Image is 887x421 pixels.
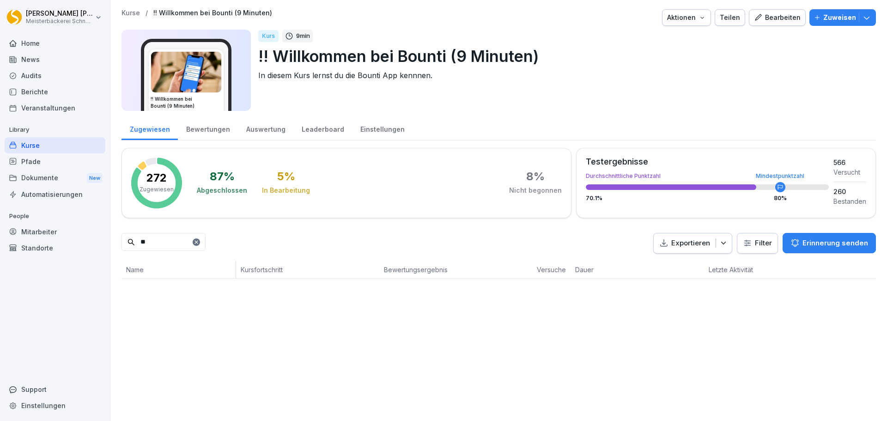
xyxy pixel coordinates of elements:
[5,84,105,100] a: Berichte
[802,238,868,248] p: Erinnerung senden
[122,9,140,17] a: Kurse
[262,186,310,195] div: In Bearbeitung
[122,116,178,140] a: Zugewiesen
[140,185,174,194] p: Zugewiesen
[743,238,772,248] div: Filter
[151,96,222,110] h3: !! Willkommen bei Bounti (9 Minuten)
[151,52,221,92] img: xh3bnih80d1pxcetv9zsuevg.png
[756,173,804,179] div: Mindestpunktzahl
[5,67,105,84] a: Audits
[87,173,103,183] div: New
[197,186,247,195] div: Abgeschlossen
[783,233,876,253] button: Erinnerung senden
[809,9,876,26] button: Zuweisen
[5,35,105,51] a: Home
[653,233,732,254] button: Exportieren
[5,51,105,67] a: News
[26,10,93,18] p: [PERSON_NAME] [PERSON_NAME]
[526,171,545,182] div: 8 %
[277,171,295,182] div: 5 %
[146,172,167,183] p: 272
[586,158,829,166] div: Testergebnisse
[241,265,375,275] p: Kursfortschritt
[5,397,105,414] a: Einstellungen
[296,31,310,41] p: 9 min
[5,170,105,187] div: Dokumente
[153,9,272,17] a: !! Willkommen bei Bounti (9 Minuten)
[575,265,614,275] p: Dauer
[178,116,238,140] a: Bewertungen
[833,158,866,167] div: 566
[667,12,706,23] div: Aktionen
[5,100,105,116] a: Veranstaltungen
[258,44,869,68] p: !! Willkommen bei Bounti (9 Minuten)
[5,240,105,256] a: Standorte
[5,137,105,153] a: Kurse
[720,12,740,23] div: Teilen
[26,18,93,24] p: Meisterbäckerei Schneckenburger
[715,9,745,26] button: Teilen
[774,195,787,201] div: 80 %
[833,167,866,177] div: Versucht
[509,186,562,195] div: Nicht begonnen
[5,209,105,224] p: People
[586,173,829,179] div: Durchschnittliche Punktzahl
[586,195,829,201] div: 70.1 %
[537,265,566,275] p: Versuche
[5,381,105,397] div: Support
[210,171,235,182] div: 87 %
[709,265,771,275] p: Letzte Aktivität
[146,9,148,17] p: /
[5,186,105,202] a: Automatisierungen
[293,116,352,140] a: Leaderboard
[5,224,105,240] a: Mitarbeiter
[823,12,856,23] p: Zuweisen
[258,30,279,42] div: Kurs
[126,265,231,275] p: Name
[671,238,710,249] p: Exportieren
[662,9,711,26] button: Aktionen
[754,12,801,23] div: Bearbeiten
[238,116,293,140] a: Auswertung
[833,196,866,206] div: Bestanden
[384,265,528,275] p: Bewertungsergebnis
[833,187,866,196] div: 260
[749,9,806,26] button: Bearbeiten
[5,170,105,187] a: DokumenteNew
[258,70,869,81] p: In diesem Kurs lernst du die Bounti App kennnen.
[737,233,778,253] button: Filter
[5,122,105,137] p: Library
[352,116,413,140] a: Einstellungen
[5,153,105,170] a: Pfade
